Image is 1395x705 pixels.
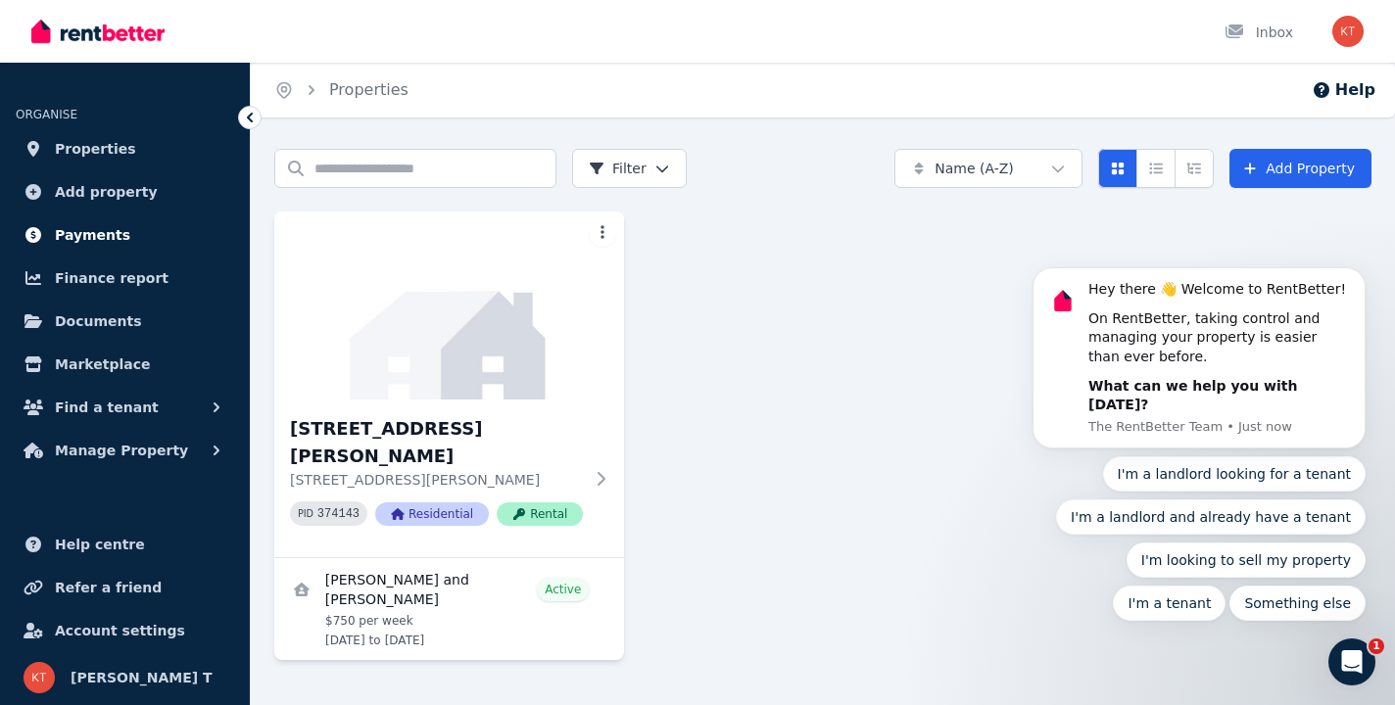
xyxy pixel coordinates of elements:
[55,309,142,333] span: Documents
[589,219,616,247] button: More options
[497,502,583,526] span: Rental
[55,352,150,376] span: Marketplace
[16,258,234,298] a: Finance report
[16,129,234,168] a: Properties
[298,508,313,519] small: PID
[290,415,583,470] h3: [STREET_ADDRESS][PERSON_NAME]
[55,396,159,419] span: Find a tenant
[935,159,1014,178] span: Name (A-Z)
[16,611,234,650] a: Account settings
[55,137,136,161] span: Properties
[16,525,234,564] a: Help centre
[31,17,165,46] img: RentBetter
[16,345,234,384] a: Marketplace
[55,266,168,290] span: Finance report
[589,159,647,178] span: Filter
[894,149,1082,188] button: Name (A-Z)
[1328,638,1375,685] iframe: Intercom live chat
[55,223,130,247] span: Payments
[16,172,234,211] a: Add property
[251,63,432,117] nav: Breadcrumb
[16,388,234,427] button: Find a tenant
[16,568,234,607] a: Refer a friend
[71,666,213,689] span: [PERSON_NAME] T
[274,211,624,399] img: 17 Belcaro St, Upper Mount Gravatt
[329,80,409,99] a: Properties
[1225,23,1293,42] div: Inbox
[572,149,687,188] button: Filter
[55,576,162,599] span: Refer a friend
[24,662,55,693] img: Keyur T
[274,558,624,660] a: View details for Gabriel Goncalves and Gustavo Casara
[55,619,185,642] span: Account settings
[16,431,234,470] button: Manage Property
[16,108,77,121] span: ORGANISE
[375,502,489,526] span: Residential
[1332,16,1364,47] img: Keyur T
[1003,96,1395,652] iframe: Intercom notifications message
[1312,78,1375,102] button: Help
[55,439,188,462] span: Manage Property
[274,211,624,557] a: 17 Belcaro St, Upper Mount Gravatt[STREET_ADDRESS][PERSON_NAME][STREET_ADDRESS][PERSON_NAME]PID 3...
[290,470,583,490] p: [STREET_ADDRESS][PERSON_NAME]
[55,533,145,556] span: Help centre
[16,302,234,341] a: Documents
[1369,638,1384,654] span: 1
[16,215,234,255] a: Payments
[317,507,360,521] code: 374143
[55,180,158,204] span: Add property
